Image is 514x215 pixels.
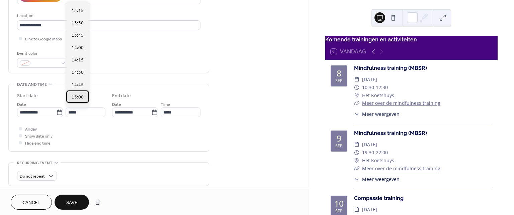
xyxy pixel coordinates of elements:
[325,36,498,44] div: Komende trainingen en activiteiten
[335,209,343,213] div: sep
[72,44,84,51] span: 14:00
[20,173,45,180] span: Do not repeat
[55,195,89,210] button: Save
[25,133,53,140] span: Show date only
[354,176,359,183] div: ​
[354,130,427,136] a: Mindfulness training (MBSR)
[354,195,404,201] a: Compassie training
[354,75,359,83] div: ​
[362,75,377,83] span: [DATE]
[354,141,359,149] div: ​
[362,149,374,157] span: 19:30
[17,160,53,167] span: Recurring event
[72,20,84,27] span: 13:30
[72,94,84,101] span: 15:00
[354,157,359,165] div: ​
[335,144,343,148] div: sep
[354,149,359,157] div: ​
[334,199,344,208] div: 10
[17,81,47,88] span: Date and time
[362,141,377,149] span: [DATE]
[72,81,84,88] span: 14:45
[72,32,84,39] span: 13:45
[354,65,427,71] a: Mindfulness training (MBSR)
[17,12,199,19] div: Location
[354,176,400,183] button: ​Meer weergeven
[362,111,400,118] span: Meer weergeven
[66,199,77,206] span: Save
[335,79,343,83] div: sep
[25,36,62,43] span: Link to Google Maps
[354,91,359,99] div: ​
[72,69,84,76] span: 14:30
[25,140,51,147] span: Hide end time
[66,101,75,108] span: Time
[374,83,376,91] span: -
[354,111,359,118] div: ​
[72,106,84,113] span: 15:15
[72,57,84,64] span: 14:15
[22,199,40,206] span: Cancel
[161,101,170,108] span: Time
[354,206,359,214] div: ​
[362,165,440,172] a: Meer over de mindfulness training
[354,83,359,91] div: ​
[11,195,52,210] button: Cancel
[112,92,131,99] div: End date
[376,149,388,157] span: 22:00
[112,101,121,108] span: Date
[362,206,377,214] span: [DATE]
[374,149,376,157] span: -
[362,100,440,106] a: Meer over de mindfulness training
[17,101,26,108] span: Date
[337,69,341,77] div: 8
[362,176,400,183] span: Meer weergeven
[17,92,38,99] div: Start date
[362,83,374,91] span: 10:30
[25,126,37,133] span: All day
[354,99,359,107] div: ​
[354,111,400,118] button: ​Meer weergeven
[362,157,394,165] a: Het Koetshuys
[17,50,67,57] div: Event color
[337,134,341,143] div: 9
[376,83,388,91] span: 12:30
[362,91,394,99] a: Het Koetshuys
[354,165,359,173] div: ​
[72,7,84,14] span: 13:15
